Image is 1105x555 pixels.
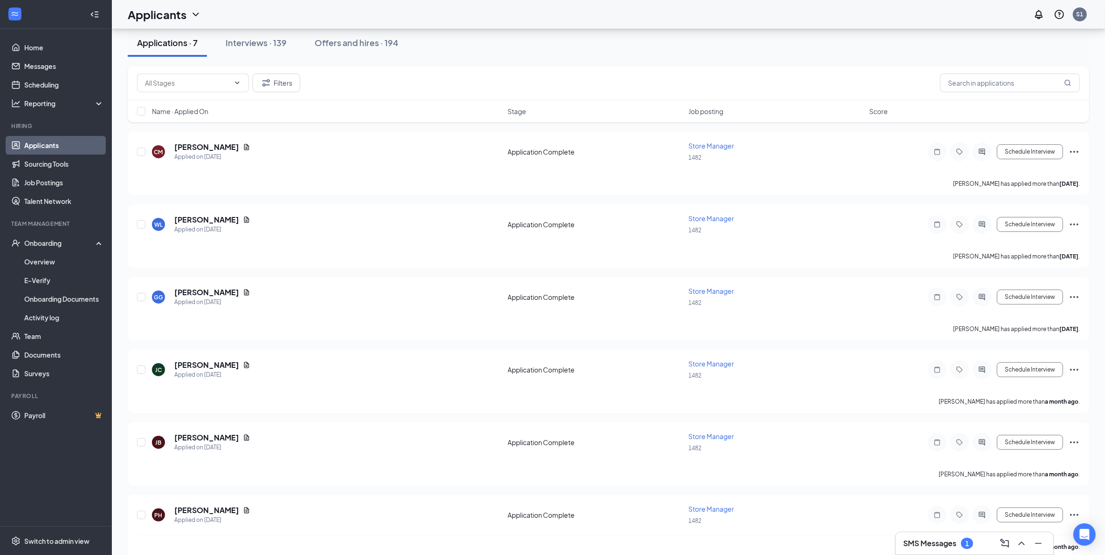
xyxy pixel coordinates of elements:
[11,392,102,400] div: Payroll
[932,148,943,156] svg: Note
[997,362,1063,377] button: Schedule Interview
[1059,180,1078,187] b: [DATE]
[932,293,943,301] svg: Note
[976,439,988,446] svg: ActiveChat
[174,142,239,152] h5: [PERSON_NAME]
[24,536,89,546] div: Switch to admin view
[174,225,250,234] div: Applied on [DATE]
[11,220,102,228] div: Team Management
[508,220,683,229] div: Application Complete
[154,293,163,301] div: GG
[508,438,683,447] div: Application Complete
[688,142,734,150] span: Store Manager
[1014,536,1029,551] button: ChevronUp
[24,308,104,327] a: Activity log
[152,107,208,116] span: Name · Applied On
[508,365,683,374] div: Application Complete
[508,292,683,302] div: Application Complete
[24,155,104,173] a: Sourcing Tools
[24,252,104,271] a: Overview
[174,152,250,162] div: Applied on [DATE]
[24,192,104,210] a: Talent Network
[953,252,1080,260] p: [PERSON_NAME] has applied more than .
[243,361,250,369] svg: Document
[965,540,969,548] div: 1
[233,79,241,87] svg: ChevronDown
[174,360,239,370] h5: [PERSON_NAME]
[145,78,230,88] input: All Stages
[174,298,250,307] div: Applied on [DATE]
[190,9,201,20] svg: ChevronDown
[155,366,162,374] div: JC
[954,293,965,301] svg: Tag
[174,215,239,225] h5: [PERSON_NAME]
[24,57,104,75] a: Messages
[24,345,104,364] a: Documents
[1069,146,1080,157] svg: Ellipses
[1069,437,1080,448] svg: Ellipses
[508,107,527,116] span: Stage
[1069,364,1080,375] svg: Ellipses
[688,445,701,452] span: 1482
[137,37,198,48] div: Applications · 7
[24,136,104,155] a: Applicants
[1045,398,1078,405] b: a month ago
[688,359,734,368] span: Store Manager
[243,434,250,441] svg: Document
[24,271,104,290] a: E-Verify
[11,536,21,546] svg: Settings
[954,366,965,373] svg: Tag
[243,143,250,151] svg: Document
[508,510,683,520] div: Application Complete
[11,99,21,108] svg: Analysis
[997,290,1063,305] button: Schedule Interview
[253,74,300,92] button: Filter Filters
[243,289,250,296] svg: Document
[174,505,239,515] h5: [PERSON_NAME]
[1069,219,1080,230] svg: Ellipses
[953,180,1080,188] p: [PERSON_NAME] has applied more than .
[243,507,250,514] svg: Document
[688,227,701,234] span: 1482
[174,433,239,443] h5: [PERSON_NAME]
[315,37,398,48] div: Offers and hires · 194
[24,327,104,345] a: Team
[10,9,20,19] svg: WorkstreamLogo
[155,511,163,519] div: PH
[24,75,104,94] a: Scheduling
[1016,538,1027,549] svg: ChevronUp
[226,37,287,48] div: Interviews · 139
[932,221,943,228] svg: Note
[128,7,186,22] h1: Applicants
[174,515,250,525] div: Applied on [DATE]
[24,238,96,248] div: Onboarding
[976,148,988,156] svg: ActiveChat
[156,439,162,447] div: JB
[174,443,250,452] div: Applied on [DATE]
[997,435,1063,450] button: Schedule Interview
[954,221,965,228] svg: Tag
[976,293,988,301] svg: ActiveChat
[688,154,701,161] span: 1482
[1045,543,1078,550] b: a month ago
[24,406,104,425] a: PayrollCrown
[243,216,250,223] svg: Document
[997,144,1063,159] button: Schedule Interview
[1033,538,1044,549] svg: Minimize
[90,10,99,19] svg: Collapse
[154,221,163,229] div: WL
[1033,9,1044,20] svg: Notifications
[954,148,965,156] svg: Tag
[997,536,1012,551] button: ComposeMessage
[1054,9,1065,20] svg: QuestionInfo
[903,538,956,548] h3: SMS Messages
[11,238,21,248] svg: UserCheck
[932,366,943,373] svg: Note
[1077,10,1084,18] div: S1
[24,290,104,308] a: Onboarding Documents
[976,511,988,519] svg: ActiveChat
[11,122,102,130] div: Hiring
[1059,253,1078,260] b: [DATE]
[932,511,943,519] svg: Note
[1069,291,1080,303] svg: Ellipses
